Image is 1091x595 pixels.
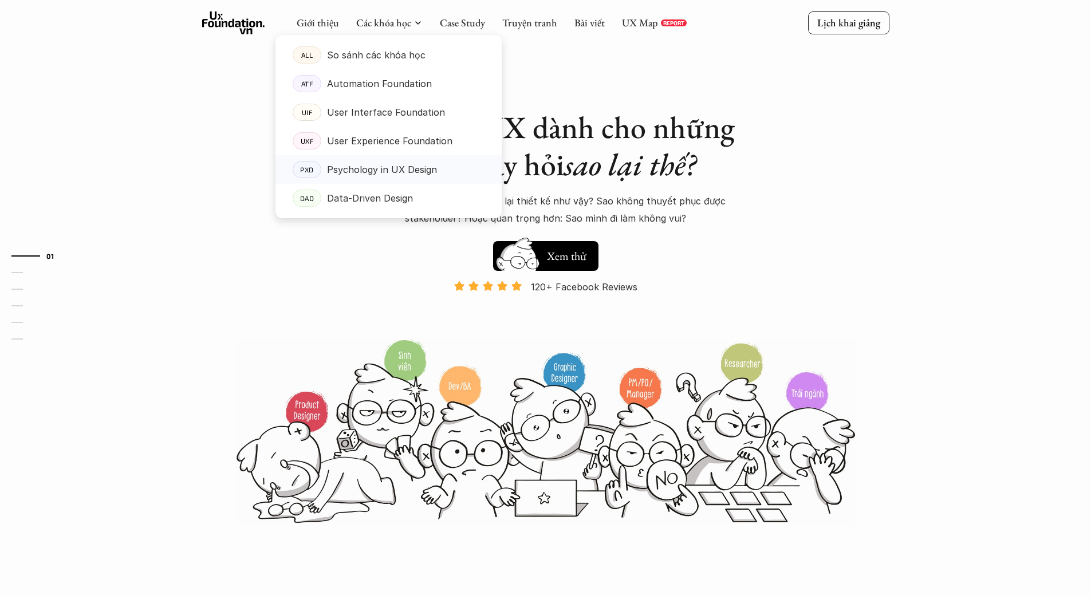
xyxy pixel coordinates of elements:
p: UIF [301,108,312,116]
h5: Xem thử [547,248,586,264]
p: PXD [300,166,314,174]
a: ALLSo sánh các khóa học [275,41,502,69]
a: PXDPsychology in UX Design [275,155,502,184]
strong: 01 [46,252,54,260]
a: Các khóa học [356,16,411,29]
p: Psychology in UX Design [327,161,437,178]
p: ATF [301,80,313,88]
a: REPORT [661,19,687,26]
p: 120+ Facebook Reviews [531,278,637,295]
p: So sánh các khóa học [327,46,426,64]
a: 120+ Facebook Reviews [444,280,648,338]
a: DADData-Driven Design [275,184,502,212]
a: Case Study [440,16,485,29]
p: ALL [301,51,313,59]
a: Bài viết [574,16,605,29]
a: UX Map [622,16,658,29]
p: DAD [300,194,314,202]
p: Sao lại làm tính năng này? Sao lại thiết kế như vậy? Sao không thuyết phục được stakeholder? Hoặc... [351,192,741,227]
a: Truyện tranh [502,16,557,29]
a: Giới thiệu [297,16,339,29]
p: User Experience Foundation [327,132,452,149]
h1: Khóa học UX dành cho những người hay hỏi [345,109,746,183]
a: 01 [11,249,66,263]
a: UIFUser Interface Foundation [275,98,502,127]
p: Automation Foundation [327,75,432,92]
p: Lịch khai giảng [817,16,880,29]
a: Xem thử [493,235,598,271]
a: Lịch khai giảng [808,11,889,34]
p: UXF [300,137,313,145]
em: sao lại thế? [564,144,696,184]
p: Data-Driven Design [327,190,413,207]
p: User Interface Foundation [327,104,445,121]
a: UXFUser Experience Foundation [275,127,502,155]
p: REPORT [663,19,684,26]
a: ATFAutomation Foundation [275,69,502,98]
